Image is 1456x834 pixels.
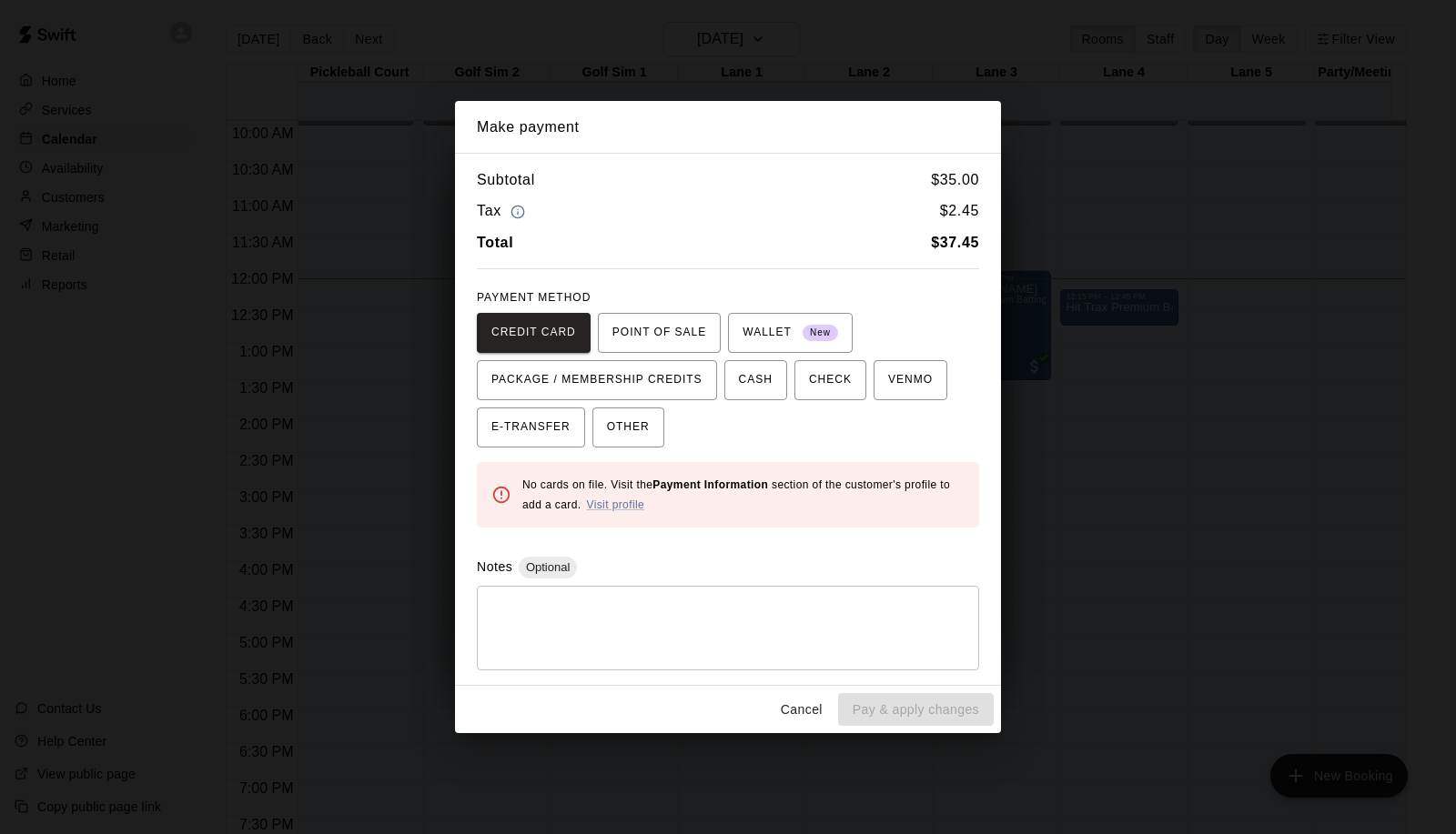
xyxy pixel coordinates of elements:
button: WALLET New [728,313,853,353]
span: No cards on file. Visit the section of the customer's profile to add a card. [522,478,950,511]
span: WALLET [743,318,838,347]
button: OTHER [592,407,664,447]
span: CHECK [809,366,852,395]
b: $ 37.45 [931,235,979,250]
button: E-TRANSFER [477,407,585,447]
span: OTHER [607,413,650,442]
span: Optional [519,560,577,574]
button: POINT OF SALE [598,313,721,353]
span: VENMO [888,366,933,395]
span: POINT OF SALE [612,318,706,347]
span: New [803,321,838,346]
label: Notes [477,559,512,574]
span: CASH [739,366,773,395]
h6: Subtotal [477,168,535,192]
h2: Make payment [455,101,1001,154]
button: CHECK [794,360,866,400]
button: CREDIT CARD [477,313,591,353]
a: Visit profile [586,498,644,511]
button: CASH [724,360,787,400]
h6: Tax [477,199,530,224]
h6: $ 2.45 [940,199,979,224]
span: CREDIT CARD [491,318,576,347]
h6: $ 35.00 [931,168,979,192]
button: VENMO [874,360,947,400]
span: PACKAGE / MEMBERSHIP CREDITS [491,366,703,395]
b: Payment Information [652,478,768,491]
span: E-TRANSFER [491,413,571,442]
b: Total [477,235,513,250]
button: Cancel [773,693,831,727]
span: PAYMENT METHOD [477,291,591,304]
button: PACKAGE / MEMBERSHIP CREDITS [477,360,717,400]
